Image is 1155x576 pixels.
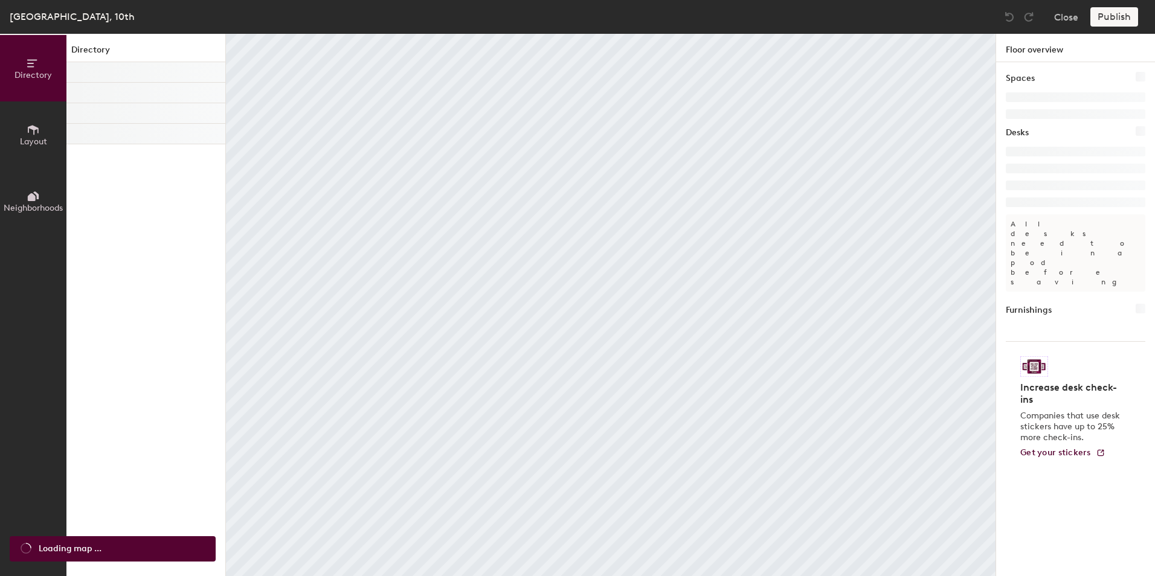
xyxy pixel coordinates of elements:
[1020,356,1048,377] img: Sticker logo
[1020,411,1124,443] p: Companies that use desk stickers have up to 25% more check-ins.
[66,43,225,62] h1: Directory
[226,34,996,576] canvas: Map
[1003,11,1015,23] img: Undo
[20,136,47,147] span: Layout
[4,203,63,213] span: Neighborhoods
[1006,214,1145,292] p: All desks need to be in a pod before saving
[1006,126,1029,139] h1: Desks
[1023,11,1035,23] img: Redo
[1020,447,1091,458] span: Get your stickers
[996,34,1155,62] h1: Floor overview
[1006,72,1035,85] h1: Spaces
[39,542,101,555] span: Loading map ...
[1054,7,1078,27] button: Close
[1006,304,1052,317] h1: Furnishings
[1020,448,1105,458] a: Get your stickers
[10,9,135,24] div: [GEOGRAPHIC_DATA], 10th
[14,70,52,80] span: Directory
[1020,382,1124,406] h4: Increase desk check-ins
